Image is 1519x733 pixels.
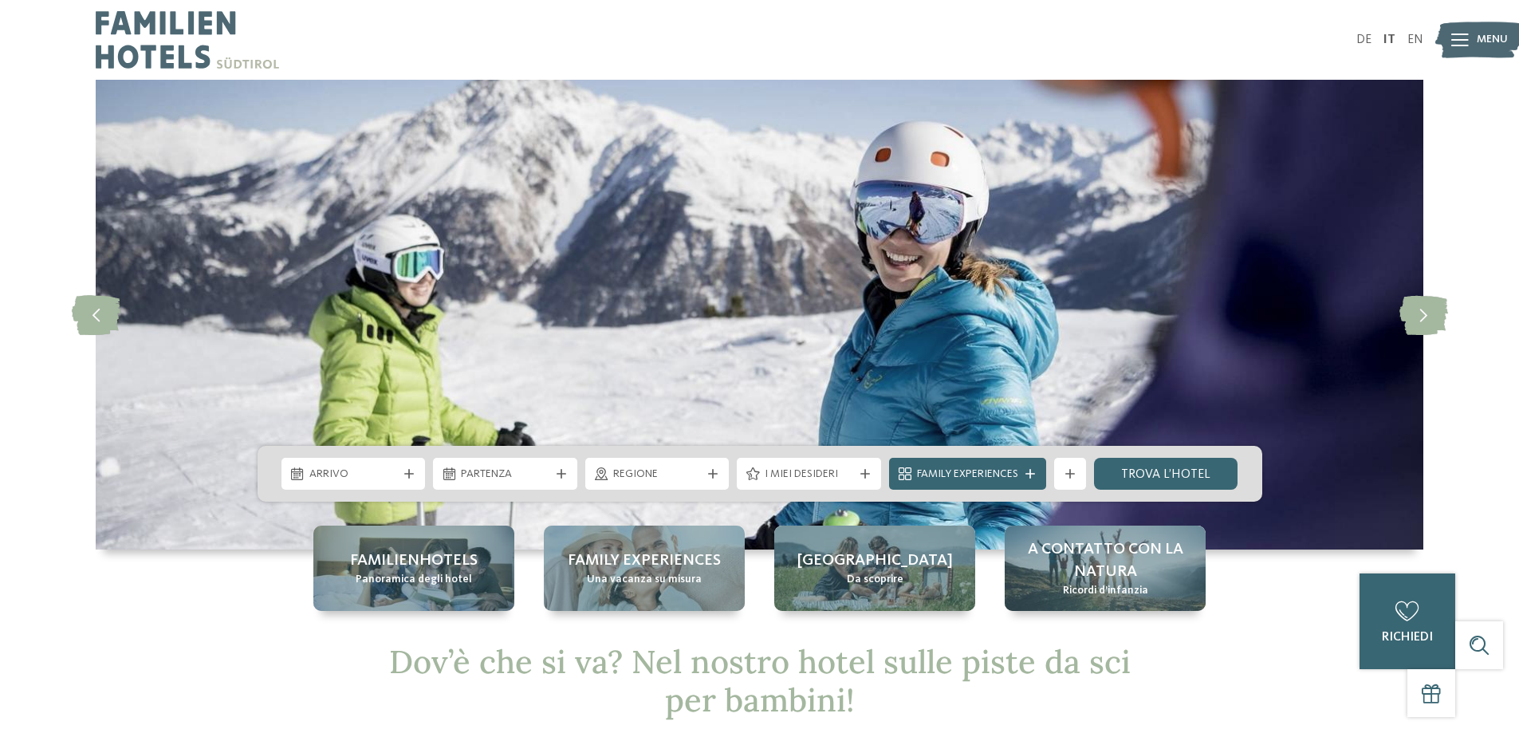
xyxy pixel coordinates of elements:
span: Arrivo [309,467,398,483]
a: EN [1407,33,1423,46]
a: Hotel sulle piste da sci per bambini: divertimento senza confini [GEOGRAPHIC_DATA] Da scoprire [774,526,975,611]
span: [GEOGRAPHIC_DATA] [797,550,953,572]
a: Hotel sulle piste da sci per bambini: divertimento senza confini A contatto con la natura Ricordi... [1005,526,1206,611]
a: Hotel sulle piste da sci per bambini: divertimento senza confini Family experiences Una vacanza s... [544,526,745,611]
a: richiedi [1360,573,1455,669]
a: DE [1356,33,1371,46]
span: Family experiences [568,550,721,572]
span: richiedi [1382,631,1433,644]
span: Panoramica degli hotel [356,572,472,588]
span: I miei desideri [765,467,853,483]
a: trova l’hotel [1094,458,1238,490]
a: IT [1383,33,1395,46]
span: Dov’è che si va? Nel nostro hotel sulle piste da sci per bambini! [389,641,1131,720]
span: Una vacanza su misura [587,572,702,588]
span: Da scoprire [847,572,903,588]
span: Partenza [461,467,549,483]
span: Regione [613,467,702,483]
span: Menu [1477,32,1508,48]
img: Hotel sulle piste da sci per bambini: divertimento senza confini [96,80,1423,550]
span: Family Experiences [917,467,1018,483]
span: Familienhotels [350,550,478,572]
a: Hotel sulle piste da sci per bambini: divertimento senza confini Familienhotels Panoramica degli ... [313,526,514,611]
span: Ricordi d’infanzia [1063,583,1148,599]
span: A contatto con la natura [1021,538,1190,583]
